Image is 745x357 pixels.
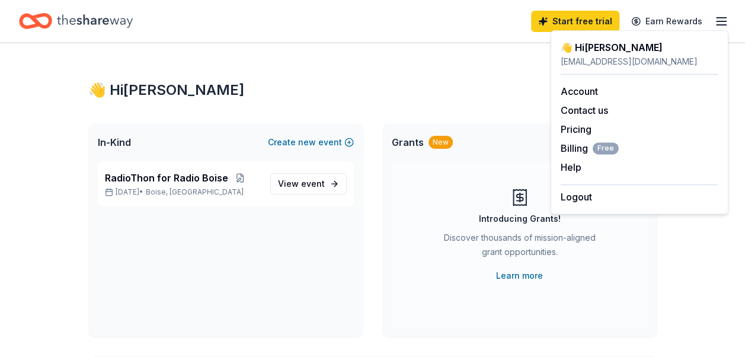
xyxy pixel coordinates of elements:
[88,81,657,100] div: 👋 Hi [PERSON_NAME]
[561,85,598,97] a: Account
[98,135,131,149] span: In-Kind
[105,171,228,185] span: RadioThon for Radio Boise
[439,231,600,264] div: Discover thousands of mission-aligned grant opportunities.
[561,123,591,135] a: Pricing
[561,190,592,204] button: Logout
[561,40,718,55] div: 👋 Hi [PERSON_NAME]
[278,177,325,191] span: View
[429,136,453,149] div: New
[105,187,261,197] p: [DATE] •
[268,135,354,149] button: Createnewevent
[298,135,316,149] span: new
[561,141,619,155] span: Billing
[19,7,133,35] a: Home
[270,173,347,195] a: View event
[479,212,561,226] div: Introducing Grants!
[301,179,325,189] span: event
[561,141,619,155] button: BillingFree
[593,142,619,154] span: Free
[496,269,543,283] a: Learn more
[531,11,619,32] a: Start free trial
[624,11,709,32] a: Earn Rewards
[146,187,244,197] span: Boise, [GEOGRAPHIC_DATA]
[392,135,424,149] span: Grants
[561,55,718,69] div: [EMAIL_ADDRESS][DOMAIN_NAME]
[561,160,581,174] button: Help
[561,103,608,117] button: Contact us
